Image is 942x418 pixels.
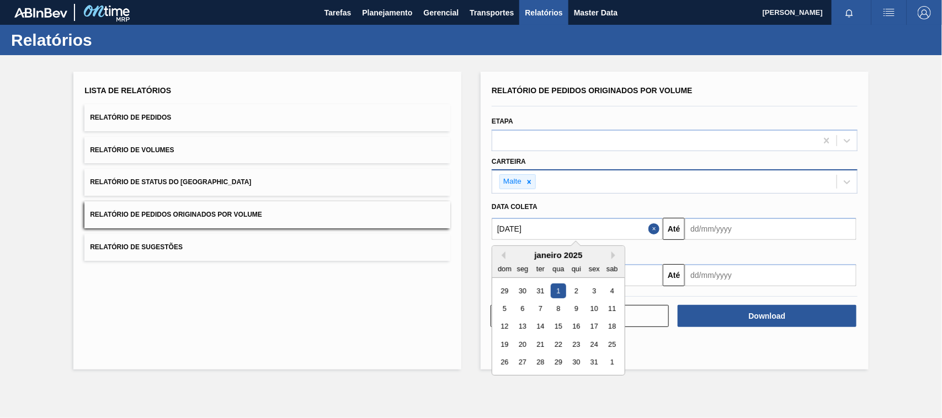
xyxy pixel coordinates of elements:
[492,203,537,211] span: Data coleta
[605,355,620,370] div: Choose sábado, 1 de fevereiro de 2025
[551,283,566,298] div: Choose quarta-feira, 1 de janeiro de 2025
[470,6,514,19] span: Transportes
[533,355,548,370] div: Choose terça-feira, 28 de janeiro de 2025
[569,355,584,370] div: Choose quinta-feira, 30 de janeiro de 2025
[497,319,512,334] div: Choose domingo, 12 de janeiro de 2025
[515,355,530,370] div: Choose segunda-feira, 27 de janeiro de 2025
[605,261,620,276] div: sab
[882,6,896,19] img: userActions
[569,319,584,334] div: Choose quinta-feira, 16 de janeiro de 2025
[84,169,450,196] button: Relatório de Status do [GEOGRAPHIC_DATA]
[497,283,512,298] div: Choose domingo, 29 de dezembro de 2024
[533,283,548,298] div: Choose terça-feira, 31 de dezembro de 2024
[492,86,693,95] span: Relatório de Pedidos Originados por Volume
[324,6,352,19] span: Tarefas
[515,283,530,298] div: Choose segunda-feira, 30 de dezembro de 2024
[533,319,548,334] div: Choose terça-feira, 14 de janeiro de 2025
[84,86,171,95] span: Lista de Relatórios
[605,319,620,334] div: Choose sábado, 18 de janeiro de 2025
[496,282,621,371] div: month 2025-01
[492,250,625,260] div: janeiro 2025
[605,337,620,352] div: Choose sábado, 25 de janeiro de 2025
[605,301,620,316] div: Choose sábado, 11 de janeiro de 2025
[84,104,450,131] button: Relatório de Pedidos
[492,218,663,240] input: dd/mm/yyyy
[515,301,530,316] div: Choose segunda-feira, 6 de janeiro de 2025
[663,264,685,286] button: Até
[14,8,67,18] img: TNhmsLtSVTkK8tSr43FrP2fwEKptu5GPRR3wAAAABJRU5ErkJggg==
[551,301,566,316] div: Choose quarta-feira, 8 de janeiro de 2025
[574,6,618,19] span: Master Data
[685,218,856,240] input: dd/mm/yyyy
[497,355,512,370] div: Choose domingo, 26 de janeiro de 2025
[500,175,523,189] div: Malte
[587,301,602,316] div: Choose sexta-feira, 10 de janeiro de 2025
[492,117,513,125] label: Etapa
[663,218,685,240] button: Até
[515,337,530,352] div: Choose segunda-feira, 20 de janeiro de 2025
[497,337,512,352] div: Choose domingo, 19 de janeiro de 2025
[685,264,856,286] input: dd/mm/yyyy
[497,301,512,316] div: Choose domingo, 5 de janeiro de 2025
[84,234,450,261] button: Relatório de Sugestões
[84,201,450,228] button: Relatório de Pedidos Originados por Volume
[832,5,867,20] button: Notificações
[587,337,602,352] div: Choose sexta-feira, 24 de janeiro de 2025
[533,301,548,316] div: Choose terça-feira, 7 de janeiro de 2025
[90,178,251,186] span: Relatório de Status do [GEOGRAPHIC_DATA]
[551,355,566,370] div: Choose quarta-feira, 29 de janeiro de 2025
[84,137,450,164] button: Relatório de Volumes
[497,261,512,276] div: dom
[533,337,548,352] div: Choose terça-feira, 21 de janeiro de 2025
[918,6,931,19] img: Logout
[569,301,584,316] div: Choose quinta-feira, 9 de janeiro de 2025
[90,211,262,218] span: Relatório de Pedidos Originados por Volume
[515,261,530,276] div: seg
[648,218,663,240] button: Close
[533,261,548,276] div: ter
[424,6,459,19] span: Gerencial
[515,319,530,334] div: Choose segunda-feira, 13 de janeiro de 2025
[551,261,566,276] div: qua
[605,283,620,298] div: Choose sábado, 4 de janeiro de 2025
[587,319,602,334] div: Choose sexta-feira, 17 de janeiro de 2025
[587,283,602,298] div: Choose sexta-feira, 3 de janeiro de 2025
[90,146,174,154] span: Relatório de Volumes
[569,337,584,352] div: Choose quinta-feira, 23 de janeiro de 2025
[678,305,856,327] button: Download
[569,283,584,298] div: Choose quinta-feira, 2 de janeiro de 2025
[362,6,412,19] span: Planejamento
[498,251,505,259] button: Previous Month
[551,337,566,352] div: Choose quarta-feira, 22 de janeiro de 2025
[11,34,207,46] h1: Relatórios
[587,261,602,276] div: sex
[90,243,183,251] span: Relatório de Sugestões
[90,114,171,121] span: Relatório de Pedidos
[491,305,669,327] button: Limpar
[525,6,562,19] span: Relatórios
[569,261,584,276] div: qui
[611,251,619,259] button: Next Month
[551,319,566,334] div: Choose quarta-feira, 15 de janeiro de 2025
[587,355,602,370] div: Choose sexta-feira, 31 de janeiro de 2025
[492,158,526,165] label: Carteira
